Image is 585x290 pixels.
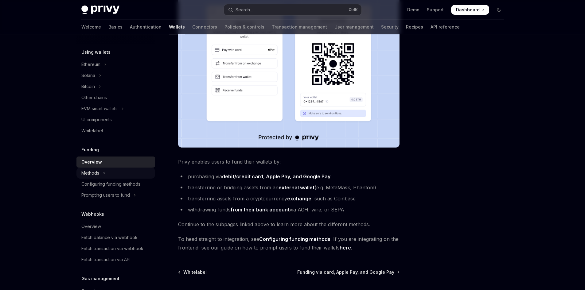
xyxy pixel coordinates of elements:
div: Solana [81,72,95,79]
div: Overview [81,223,101,230]
span: Privy enables users to fund their wallets by: [178,157,400,166]
div: Fetch transaction via webhook [81,245,143,252]
a: Other chains [76,92,155,103]
a: Fetch balance via webhook [76,232,155,243]
span: Ctrl K [349,7,358,12]
a: external wallet [279,184,314,191]
button: Toggle Methods section [76,168,155,179]
img: dark logo [81,6,119,14]
div: Ethereum [81,61,100,68]
h5: Gas management [81,275,119,282]
li: purchasing via [178,172,400,181]
button: Toggle EVM smart wallets section [76,103,155,114]
a: Transaction management [272,20,327,34]
div: Search... [236,6,253,14]
div: Fetch transaction via API [81,256,131,263]
span: Continue to the subpages linked above to learn more about the different methods. [178,220,400,229]
li: transferring assets from a cryptocurrency , such as Coinbase [178,194,400,203]
h5: Webhooks [81,211,104,218]
div: UI components [81,116,112,123]
h5: Funding [81,146,99,153]
button: Toggle Bitcoin section [76,81,155,92]
a: Dashboard [451,5,489,15]
a: Connectors [192,20,217,34]
button: Toggle dark mode [494,5,504,15]
a: Welcome [81,20,101,34]
a: Security [381,20,399,34]
a: debit/credit card, Apple Pay, and Google Pay [222,173,330,180]
button: Toggle Solana section [76,70,155,81]
a: API reference [431,20,460,34]
a: Fetch transaction via API [76,254,155,265]
button: Open search [224,4,361,15]
span: Dashboard [456,7,480,13]
div: Fetch balance via webhook [81,234,138,241]
a: Recipes [406,20,423,34]
a: Policies & controls [224,20,264,34]
div: Methods [81,169,99,177]
div: Prompting users to fund [81,191,130,199]
div: Overview [81,158,102,166]
a: Configuring funding methods [259,236,330,242]
div: Other chains [81,94,107,101]
a: Basics [108,20,123,34]
div: EVM smart wallets [81,105,118,112]
div: Bitcoin [81,83,95,90]
a: Authentication [130,20,162,34]
a: Overview [76,157,155,168]
a: UI components [76,114,155,125]
a: Demo [407,7,419,13]
a: Support [427,7,444,13]
a: Configuring funding methods [76,179,155,190]
span: To head straight to integration, see . If you are integrating on the frontend, see our guide on h... [178,235,400,252]
div: Configuring funding methods [81,180,140,188]
li: withdrawing funds via ACH, wire, or SEPA [178,205,400,214]
a: from their bank account [231,207,290,213]
button: Toggle Prompting users to fund section [76,190,155,201]
a: Whitelabel [76,125,155,136]
a: here [340,245,351,251]
a: Fetch transaction via webhook [76,243,155,254]
a: User management [334,20,374,34]
a: Wallets [169,20,185,34]
a: Overview [76,221,155,232]
div: Whitelabel [81,127,103,134]
a: exchange [287,195,311,202]
li: transferring or bridging assets from an (e.g. MetaMask, Phantom) [178,183,400,192]
button: Toggle Ethereum section [76,59,155,70]
h5: Using wallets [81,48,111,56]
